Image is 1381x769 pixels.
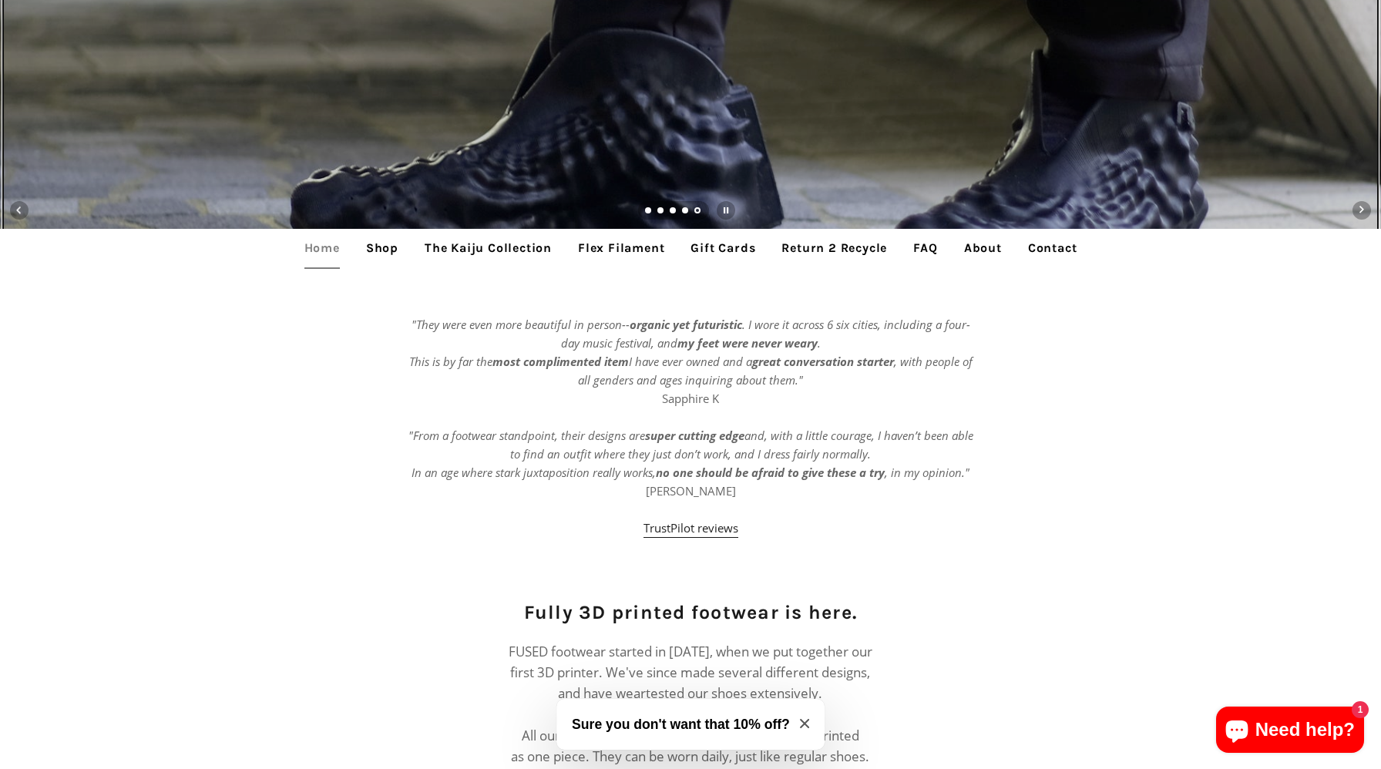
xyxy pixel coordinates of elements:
a: Load slide 3 [670,208,677,216]
a: Load slide 2 [657,208,665,216]
a: Return 2 Recycle [770,229,899,267]
a: Shop [354,229,410,267]
strong: no one should be afraid to give these a try [656,465,885,480]
strong: most complimented item [492,354,629,369]
p: Sapphire K [PERSON_NAME] [405,315,976,537]
a: FAQ [902,229,949,267]
em: and, with a little courage, I haven’t been able to find an outfit where they just don’t work, and... [412,428,973,480]
em: . I wore it across 6 six cities, including a four-day music festival, and [561,317,970,351]
a: Flex Filament [566,229,676,267]
button: Pause slideshow [709,193,743,227]
inbox-online-store-chat: Shopify online store chat [1211,707,1369,757]
a: Load slide 1 [645,208,653,216]
em: , with people of all genders and ages inquiring about them." [578,354,973,388]
a: Gift Cards [679,229,767,267]
strong: organic yet futuristic [630,317,742,332]
button: Next slide [1345,193,1379,227]
a: The Kaiju Collection [413,229,563,267]
a: Slide 5, current [694,208,702,216]
a: Home [293,229,351,267]
strong: super cutting edge [645,428,744,443]
h2: Fully 3D printed footwear is here. [504,599,876,626]
a: Contact [1016,229,1089,267]
strong: great conversation starter [752,354,894,369]
em: I have ever owned and a [629,354,752,369]
a: Load slide 4 [682,208,690,216]
em: , in my opinion." [885,465,969,480]
a: TrustPilot reviews [643,520,738,538]
button: Previous slide [2,193,36,227]
a: About [953,229,1013,267]
em: "They were even more beautiful in person-- [412,317,630,332]
em: "From a footwear standpoint, their designs are [408,428,645,443]
strong: my feet were never weary [677,335,818,351]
